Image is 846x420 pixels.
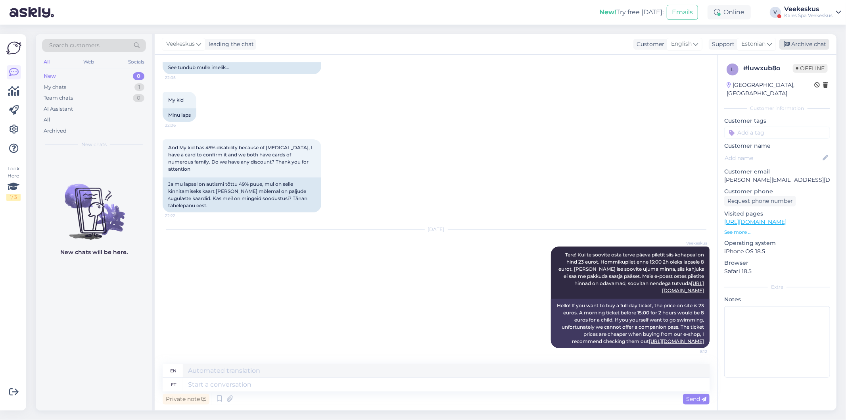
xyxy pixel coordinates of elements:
[649,338,704,344] a: [URL][DOMAIN_NAME]
[708,5,751,19] div: Online
[6,165,21,201] div: Look Here
[724,105,830,112] div: Customer information
[44,105,73,113] div: AI Assistant
[163,226,710,233] div: [DATE]
[724,117,830,125] p: Customer tags
[133,72,144,80] div: 0
[770,7,781,18] div: V
[168,144,314,172] span: And My kid has 49% disability because of [MEDICAL_DATA], I have a card to confirm it and we both ...
[784,12,833,19] div: Kales Spa Veekeskus
[6,194,21,201] div: 1 / 3
[599,8,664,17] div: Try free [DATE]:
[133,94,144,102] div: 0
[44,72,56,80] div: New
[165,122,195,128] span: 22:06
[558,252,705,293] span: Tere! Kui te soovite osta terve päeva piletit siis kohapeal on hind 23 eurot. Hommikupilet enne 1...
[44,83,66,91] div: My chats
[724,267,830,276] p: Safari 18.5
[42,57,51,67] div: All
[724,168,830,176] p: Customer email
[727,81,814,98] div: [GEOGRAPHIC_DATA], [GEOGRAPHIC_DATA]
[784,6,833,12] div: Veekeskus
[671,40,692,48] span: English
[163,177,321,212] div: Ja mu lapsel on autismi tõttu 49% puue, mul on selle kinnitamiseks kaart [PERSON_NAME] mõlemal on...
[633,40,664,48] div: Customer
[724,127,830,139] input: Add a tag
[60,248,128,256] p: New chats will be here.
[784,6,841,19] a: VeekeskusKales Spa Veekeskus
[205,40,254,48] div: leading the chat
[171,364,177,378] div: en
[168,97,184,103] span: My kid
[134,83,144,91] div: 1
[163,394,209,405] div: Private note
[686,395,706,403] span: Send
[599,8,616,16] b: New!
[724,196,796,206] div: Request phone number
[724,210,830,218] p: Visited pages
[165,213,195,219] span: 22:22
[743,64,793,73] div: # luwxub8o
[779,39,829,50] div: Archive chat
[677,349,707,354] span: 8:12
[724,295,830,304] p: Notes
[724,187,830,196] p: Customer phone
[44,116,50,124] div: All
[724,247,830,256] p: iPhone OS 18.5
[724,142,830,150] p: Customer name
[81,141,107,148] span: New chats
[44,94,73,102] div: Team chats
[667,5,698,20] button: Emails
[127,57,146,67] div: Socials
[6,40,21,56] img: Askly Logo
[166,40,195,48] span: Veekeskus
[724,283,830,291] div: Extra
[725,154,821,162] input: Add name
[49,41,100,50] span: Search customers
[163,108,196,122] div: Minu laps
[82,57,96,67] div: Web
[551,299,710,348] div: Hello! If you want to buy a full day ticket, the price on site is 23 euros. A morning ticket befo...
[741,40,765,48] span: Estonian
[165,75,195,81] span: 22:05
[724,259,830,267] p: Browser
[724,229,830,236] p: See more ...
[724,176,830,184] p: [PERSON_NAME][EMAIL_ADDRESS][DOMAIN_NAME]
[171,378,176,391] div: et
[677,240,707,246] span: Veekeskus
[724,218,787,225] a: [URL][DOMAIN_NAME]
[793,64,828,73] span: Offline
[709,40,735,48] div: Support
[731,66,734,72] span: l
[724,239,830,247] p: Operating system
[36,170,152,241] img: No chats
[44,127,67,135] div: Archived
